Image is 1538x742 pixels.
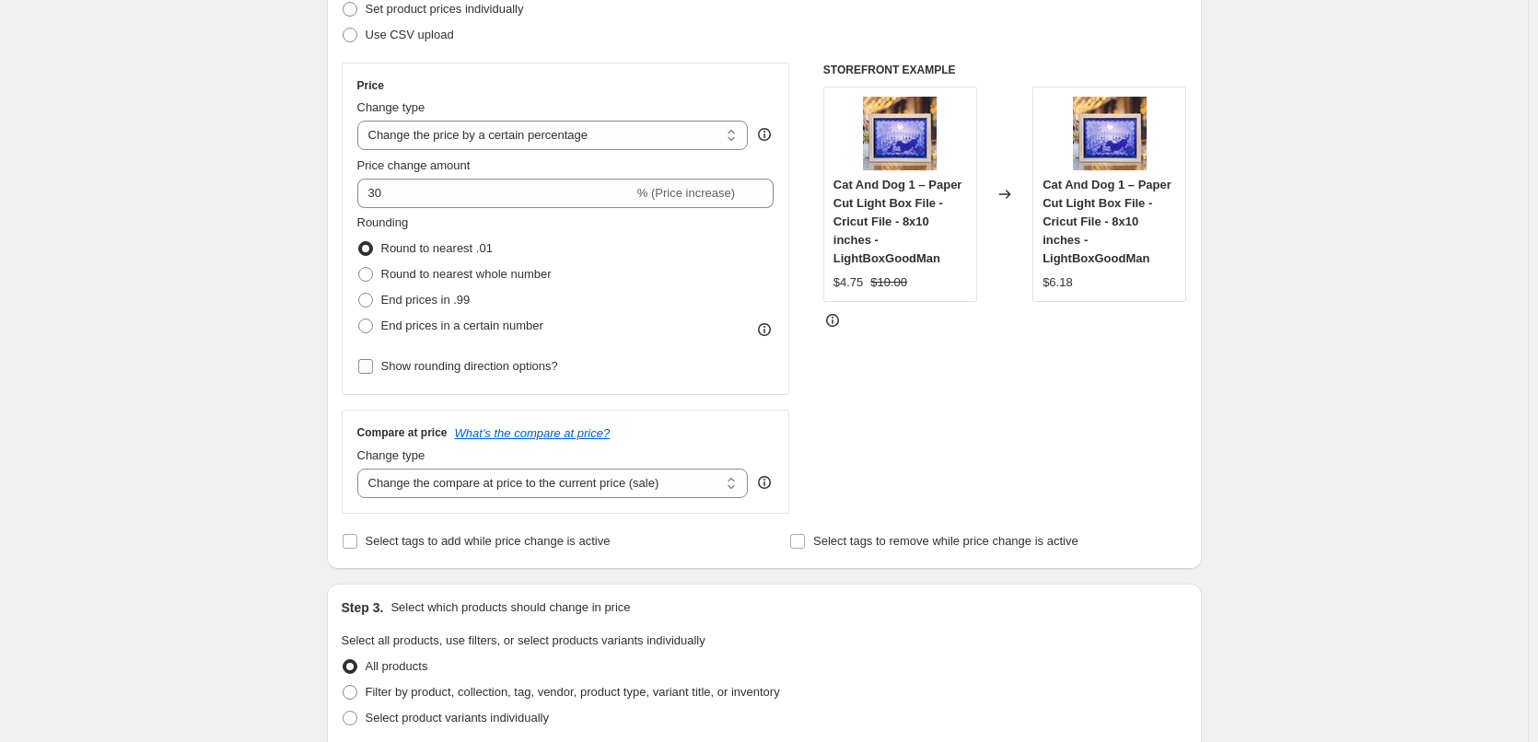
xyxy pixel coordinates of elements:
img: cat-and-dog-1-paper-cut-light-box-file-cricut-file-8x10-inches-lightboxgoodman-lightboxgoodman-1_... [1073,97,1147,170]
span: Use CSV upload [366,28,454,41]
button: What's the compare at price? [455,426,611,440]
div: help [755,473,774,492]
span: Set product prices individually [366,2,524,16]
span: Select product variants individually [366,711,549,725]
div: $6.18 [1043,273,1073,292]
span: Cat And Dog 1 – Paper Cut Light Box File - Cricut File - 8x10 inches - LightBoxGoodMan [833,178,962,265]
div: help [755,125,774,144]
span: Price change amount [357,158,471,172]
span: Cat And Dog 1 – Paper Cut Light Box File - Cricut File - 8x10 inches - LightBoxGoodMan [1043,178,1171,265]
span: Round to nearest .01 [381,241,493,255]
span: Select all products, use filters, or select products variants individually [342,633,705,647]
h3: Compare at price [357,425,448,440]
span: Change type [357,100,425,114]
strike: $10.00 [870,273,907,292]
span: Rounding [357,215,409,229]
span: All products [366,659,428,673]
span: Show rounding direction options? [381,359,558,373]
h2: Step 3. [342,598,384,617]
span: Filter by product, collection, tag, vendor, product type, variant title, or inventory [366,685,780,699]
span: End prices in .99 [381,293,471,307]
span: Change type [357,448,425,462]
span: Select tags to add while price change is active [366,534,611,548]
span: End prices in a certain number [381,319,543,332]
span: Select tags to remove while price change is active [813,534,1078,548]
h3: Price [357,78,384,93]
h6: STOREFRONT EXAMPLE [823,63,1187,77]
img: cat-and-dog-1-paper-cut-light-box-file-cricut-file-8x10-inches-lightboxgoodman-lightboxgoodman-1_... [863,97,937,170]
input: -15 [357,179,634,208]
span: % (Price increase) [637,186,735,200]
p: Select which products should change in price [390,598,630,617]
span: Round to nearest whole number [381,267,552,281]
div: $4.75 [833,273,864,292]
